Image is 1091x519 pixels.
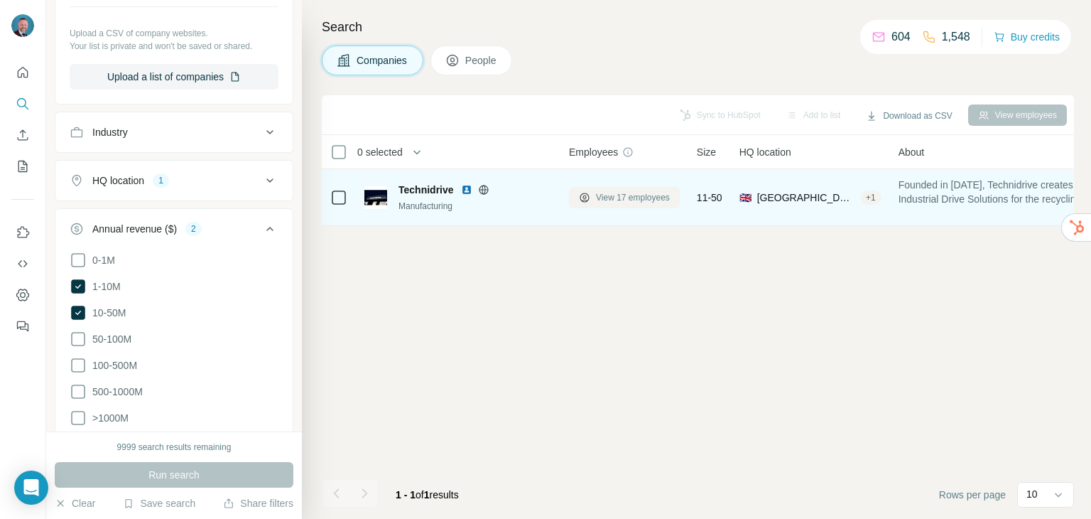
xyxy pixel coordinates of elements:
span: [GEOGRAPHIC_DATA], [GEOGRAPHIC_DATA] [757,191,854,205]
div: Open Intercom Messenger [14,471,48,505]
span: View 17 employees [596,191,670,204]
span: 11-50 [697,191,722,205]
button: Upload a list of companies [70,64,278,90]
button: Enrich CSV [11,122,34,148]
span: 0-1M [87,253,115,267]
span: HQ location [739,145,791,159]
span: results [396,489,459,501]
span: Size [697,145,716,159]
span: >1000M [87,411,129,425]
button: Use Surfe on LinkedIn [11,220,34,245]
button: Save search [123,496,195,510]
button: View 17 employees [569,187,680,208]
span: 1 [424,489,430,501]
h4: Search [322,17,1074,37]
div: 2 [185,223,202,235]
div: Manufacturing [398,200,552,213]
button: Search [11,91,34,117]
button: Feedback [11,314,34,339]
div: Industry [92,125,128,139]
span: 1 - 1 [396,489,416,501]
span: of [416,489,424,501]
button: Quick start [11,60,34,85]
p: 604 [891,28,911,46]
span: About [899,145,925,159]
button: Industry [55,115,293,149]
span: Employees [569,145,618,159]
span: People [465,53,498,68]
span: 0 selected [357,145,403,159]
img: Avatar [11,14,34,37]
button: Download as CSV [856,105,962,127]
button: Dashboard [11,282,34,308]
div: HQ location [92,173,144,188]
span: Companies [357,53,408,68]
button: Annual revenue ($)2 [55,212,293,252]
p: 1,548 [942,28,970,46]
span: 1-10M [87,279,121,294]
img: Logo of Technidrive [364,186,387,209]
span: 500-1000M [87,385,143,399]
button: HQ location1 [55,164,293,198]
span: Rows per page [939,488,1006,502]
span: Technidrive [398,183,454,197]
span: 10-50M [87,306,126,320]
p: Upload a CSV of company websites. [70,27,278,40]
button: Use Surfe API [11,251,34,277]
div: Annual revenue ($) [92,222,177,236]
img: LinkedIn logo [461,184,472,196]
div: 1 [153,174,169,187]
button: Clear [55,496,95,510]
button: Share filters [223,496,293,510]
div: + 1 [860,191,881,204]
span: 50-100M [87,332,131,346]
button: Buy credits [994,27,1060,47]
p: Your list is private and won't be saved or shared. [70,40,278,53]
p: 10 [1026,487,1038,501]
span: 🇬🇧 [739,191,751,205]
button: My lists [11,154,34,179]
span: 100-500M [87,358,137,373]
div: 9999 search results remaining [117,441,232,454]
